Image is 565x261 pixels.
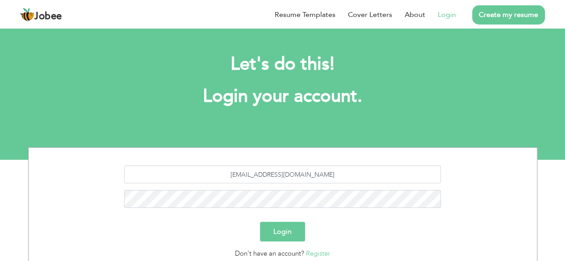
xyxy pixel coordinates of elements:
[235,249,304,258] span: Don't have an account?
[42,53,524,76] h2: Let's do this!
[42,85,524,108] h1: Login your account.
[348,9,392,20] a: Cover Letters
[34,12,62,21] span: Jobee
[438,9,456,20] a: Login
[260,222,305,241] button: Login
[405,9,425,20] a: About
[20,8,62,22] a: Jobee
[306,249,330,258] a: Register
[472,5,545,25] a: Create my resume
[124,166,441,183] input: Email
[20,8,34,22] img: jobee.io
[275,9,335,20] a: Resume Templates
